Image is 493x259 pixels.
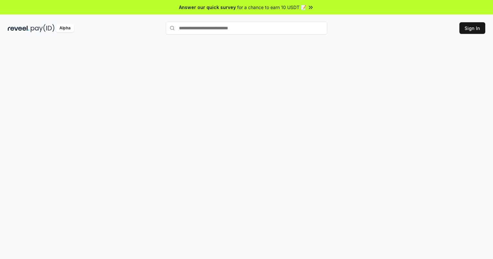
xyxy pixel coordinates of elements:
span: for a chance to earn 10 USDT 📝 [237,4,306,11]
button: Sign In [459,22,485,34]
div: Alpha [56,24,74,32]
img: pay_id [31,24,55,32]
img: reveel_dark [8,24,29,32]
span: Answer our quick survey [179,4,236,11]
